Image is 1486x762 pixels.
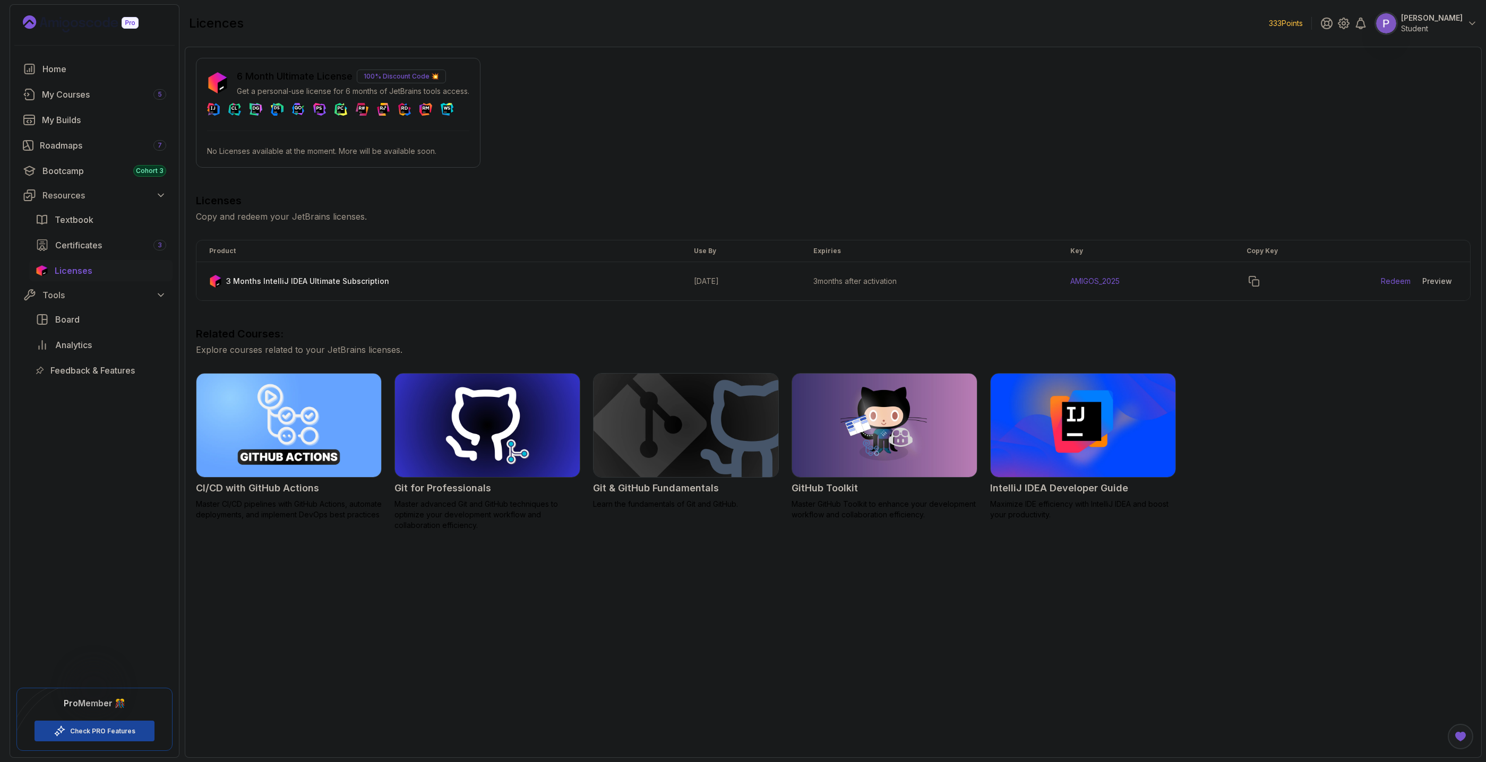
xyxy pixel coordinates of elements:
p: 3 Months IntelliJ IDEA Ultimate Subscription [226,276,389,287]
h2: Git for Professionals [394,481,491,496]
p: 6 Month Ultimate License [237,69,353,84]
div: Roadmaps [40,139,166,152]
span: Licenses [55,264,92,277]
p: Explore courses related to your JetBrains licenses. [196,343,1471,356]
div: My Builds [42,114,166,126]
button: user profile image[PERSON_NAME]Student [1376,13,1478,34]
a: feedback [29,360,173,381]
th: Product [196,240,681,262]
p: Copy and redeem your JetBrains licenses. [196,210,1471,223]
h2: CI/CD with GitHub Actions [196,481,319,496]
a: board [29,309,173,330]
img: jetbrains icon [207,72,228,93]
a: GitHub Toolkit cardGitHub ToolkitMaster GitHub Toolkit to enhance your development workflow and c... [792,373,977,520]
div: Tools [42,289,166,301]
h2: GitHub Toolkit [792,481,858,496]
th: Copy Key [1234,240,1368,262]
div: Resources [42,189,166,202]
p: Master CI/CD pipelines with GitHub Actions, automate deployments, and implement DevOps best pract... [196,499,382,520]
p: Student [1401,23,1463,34]
button: Resources [16,186,173,205]
button: Check PRO Features [34,720,155,742]
img: user profile image [1376,13,1396,33]
h3: Related Courses: [196,326,1471,341]
p: Get a personal-use license for 6 months of JetBrains tools access. [237,86,469,97]
p: Master GitHub Toolkit to enhance your development workflow and collaboration efficiency. [792,499,977,520]
p: Maximize IDE efficiency with IntelliJ IDEA and boost your productivity. [990,499,1176,520]
p: Learn the fundamentals of Git and GitHub. [593,499,779,509]
a: analytics [29,334,173,356]
h2: Git & GitHub Fundamentals [593,481,719,496]
div: My Courses [42,88,166,101]
p: [PERSON_NAME] [1401,13,1463,23]
a: textbook [29,209,173,230]
img: jetbrains icon [209,275,222,288]
span: Certificates [55,239,102,252]
span: Textbook [55,213,93,226]
img: CI/CD with GitHub Actions card [196,374,381,477]
a: licenses [29,260,173,281]
span: Cohort 3 [136,167,164,175]
h2: IntelliJ IDEA Developer Guide [990,481,1128,496]
a: bootcamp [16,160,173,181]
p: 333 Points [1269,18,1303,29]
p: No Licenses available at the moment. More will be available soon. [207,146,469,157]
button: copy-button [1247,274,1261,289]
a: Check PRO Features [70,727,135,735]
th: Use By [681,240,800,262]
a: roadmaps [16,135,173,156]
a: builds [16,109,173,131]
img: IntelliJ IDEA Developer Guide card [991,374,1175,477]
div: Preview [1422,276,1452,287]
h2: licences [189,15,244,32]
a: Landing page [23,15,163,32]
p: 100% Discount Code 💥 [357,70,446,83]
img: Git for Professionals card [395,374,580,477]
th: Key [1058,240,1234,262]
span: Feedback & Features [50,364,135,377]
td: 3 months after activation [801,262,1058,301]
img: Git & GitHub Fundamentals card [594,374,778,477]
a: home [16,58,173,80]
button: Preview [1417,271,1457,292]
div: Home [42,63,166,75]
iframe: chat widget [1441,720,1475,751]
span: Analytics [55,339,92,351]
a: certificates [29,235,173,256]
span: 3 [158,241,162,249]
span: 5 [158,90,162,99]
a: courses [16,84,173,105]
a: Git for Professionals cardGit for ProfessionalsMaster advanced Git and GitHub techniques to optim... [394,373,580,531]
th: Expiries [801,240,1058,262]
img: jetbrains icon [36,265,48,276]
td: [DATE] [681,262,800,301]
a: CI/CD with GitHub Actions cardCI/CD with GitHub ActionsMaster CI/CD pipelines with GitHub Actions... [196,373,382,520]
img: GitHub Toolkit card [792,374,977,477]
span: Board [55,313,80,326]
iframe: chat widget [1284,493,1475,714]
div: Bootcamp [42,164,166,177]
span: 7 [158,141,162,150]
p: Master advanced Git and GitHub techniques to optimize your development workflow and collaboration... [394,499,580,531]
td: AMIGOS_2025 [1058,262,1234,301]
h3: Licenses [196,193,1471,208]
button: Tools [16,285,173,305]
a: IntelliJ IDEA Developer Guide cardIntelliJ IDEA Developer GuideMaximize IDE efficiency with Intel... [990,373,1176,520]
a: Git & GitHub Fundamentals cardGit & GitHub FundamentalsLearn the fundamentals of Git and GitHub. [593,373,779,509]
a: Redeem [1381,276,1411,287]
